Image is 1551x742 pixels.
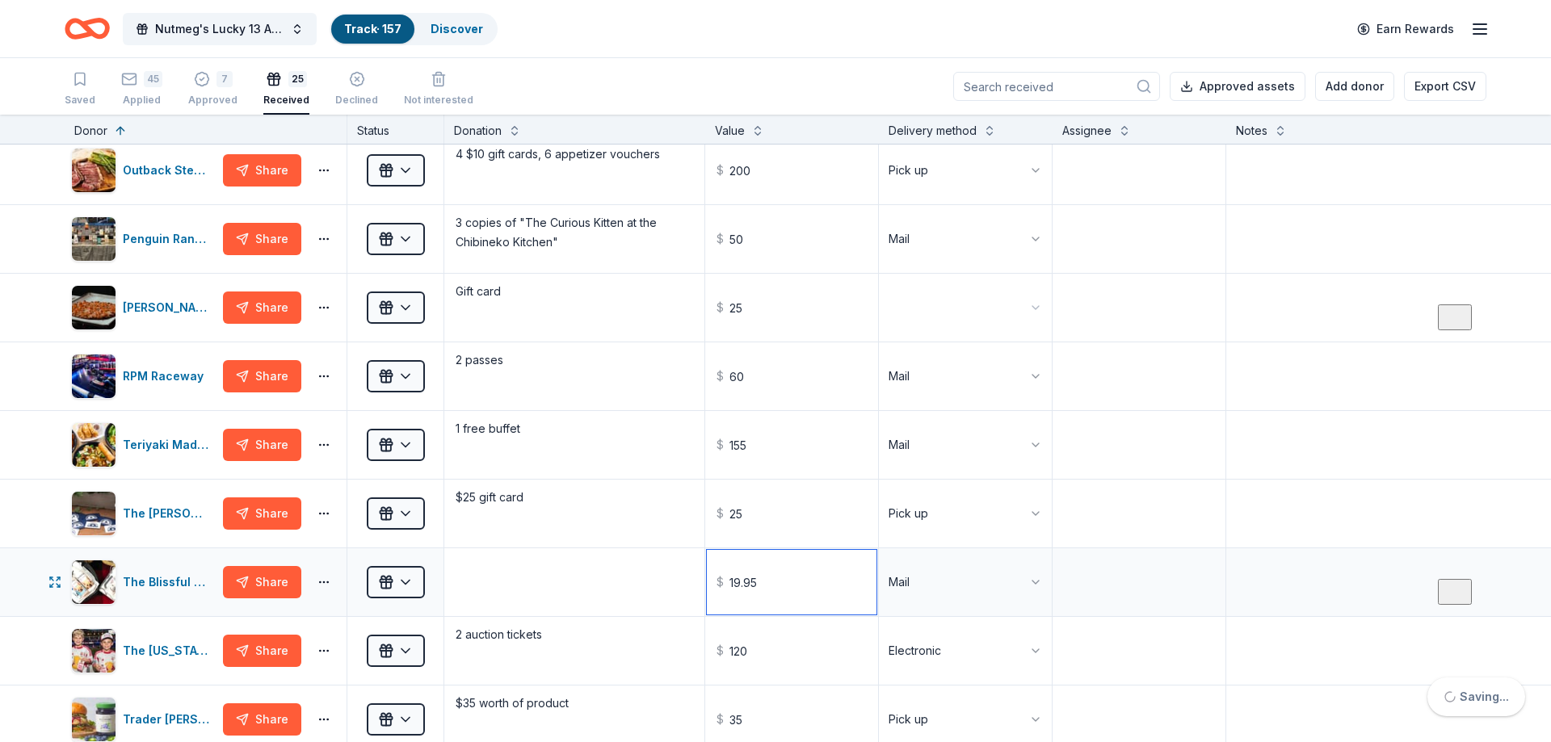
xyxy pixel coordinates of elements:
[263,65,309,115] button: 25Received
[123,13,317,45] button: Nutmeg's Lucky 13 Anniversary Event
[288,71,307,87] div: 25
[1228,550,1486,614] textarea: To enrich screen reader interactions, please activate Accessibility in Grammarly extension settings
[155,19,284,39] span: Nutmeg's Lucky 13 Anniversary Event
[446,618,703,683] textarea: 2 auction tickets
[335,65,378,115] button: Declined
[1315,72,1394,101] button: Add donor
[188,65,237,115] button: 7Approved
[72,560,116,604] img: Image for The Blissful Dog
[223,703,301,736] button: Share
[446,207,703,271] textarea: 3 copies of "The Curious Kitten at the Chibineko Kitchen"
[404,65,473,115] button: Not interested
[72,423,116,467] img: Image for Teriyaki Madness
[953,72,1160,101] input: Search received
[65,10,110,48] a: Home
[65,65,95,115] button: Saved
[1062,121,1112,140] div: Assignee
[330,13,498,45] button: Track· 157Discover
[121,65,162,115] button: 45Applied
[223,223,301,255] button: Share
[454,121,502,140] div: Donation
[188,94,237,107] div: Approved
[446,138,703,203] textarea: 4 $10 gift cards, 6 appetizer vouchers
[223,291,301,324] button: Share
[1236,121,1267,140] div: Notes
[1347,15,1464,44] a: Earn Rewards
[223,635,301,667] button: Share
[71,285,216,330] button: Image for Pepe's Pizzeria[PERSON_NAME] Pizzeria
[72,149,116,192] img: Image for Outback Steakhouse
[263,94,309,107] div: Received
[446,413,703,477] textarea: 1 free buffet
[404,94,473,107] div: Not interested
[123,572,216,592] div: The Blissful Dog
[72,286,116,329] img: Image for Pepe's Pizzeria
[347,115,444,144] div: Status
[223,154,301,187] button: Share
[446,275,703,340] textarea: Gift card
[71,422,216,467] button: Image for Teriyaki MadnessTeriyaki Madness
[123,504,216,523] div: The [PERSON_NAME] Dozen Coffee Shop & Bakery
[344,22,401,36] a: Track· 157
[71,560,216,605] button: Image for The Blissful DogThe Blissful Dog
[223,497,301,530] button: Share
[1170,72,1305,101] button: Approved assets
[123,367,210,386] div: RPM Raceway
[71,697,216,742] button: Image for Trader Joe'sTrader [PERSON_NAME]'s
[123,161,216,180] div: Outback Steakhouse
[715,121,745,140] div: Value
[71,216,216,262] button: Image for Penguin Random House EducationPenguin Random House Education
[889,121,977,140] div: Delivery method
[123,298,216,317] div: [PERSON_NAME] Pizzeria
[72,492,116,535] img: Image for The Baker's Dozen Coffee Shop & Bakery
[223,429,301,461] button: Share
[446,481,703,546] textarea: $25 gift card
[123,710,216,729] div: Trader [PERSON_NAME]'s
[431,22,483,36] a: Discover
[223,566,301,598] button: Share
[72,698,116,741] img: Image for Trader Joe's
[72,217,116,261] img: Image for Penguin Random House Education
[223,360,301,392] button: Share
[65,94,95,107] div: Saved
[123,229,216,249] div: Penguin Random House Education
[71,491,216,536] button: Image for The Baker's Dozen Coffee Shop & BakeryThe [PERSON_NAME] Dozen Coffee Shop & Bakery
[123,435,216,455] div: Teriyaki Madness
[144,71,162,87] div: 45
[71,148,216,193] button: Image for Outback SteakhouseOutback Steakhouse
[71,628,216,673] button: Image for The New York Red BullsThe [US_STATE] Red Bulls
[446,344,703,409] textarea: 2 passes
[72,629,116,673] img: Image for The New York Red Bulls
[216,71,233,87] div: 7
[121,94,162,107] div: Applied
[74,121,107,140] div: Donor
[72,354,116,398] img: Image for RPM Raceway
[71,354,216,399] button: Image for RPM RacewayRPM Raceway
[1404,72,1486,101] button: Export CSV
[123,641,216,660] div: The [US_STATE] Red Bulls
[335,94,378,107] div: Declined
[1228,275,1486,340] textarea: To enrich screen reader interactions, please activate Accessibility in Grammarly extension settings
